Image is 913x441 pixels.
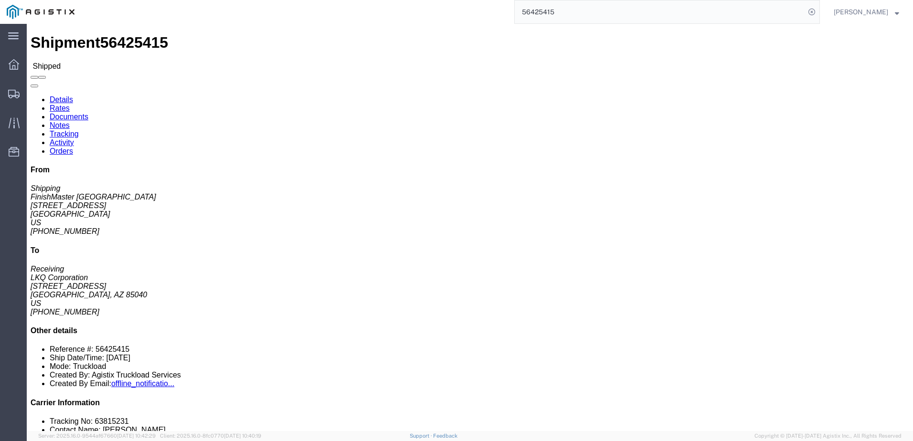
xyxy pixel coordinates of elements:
[160,433,261,439] span: Client: 2025.16.0-8fc0770
[224,433,261,439] span: [DATE] 10:40:19
[117,433,156,439] span: [DATE] 10:42:29
[7,5,74,19] img: logo
[833,6,900,18] button: [PERSON_NAME]
[410,433,434,439] a: Support
[38,433,156,439] span: Server: 2025.16.0-9544af67660
[27,24,913,431] iframe: FS Legacy Container
[834,7,888,17] span: Nathan Seeley
[433,433,457,439] a: Feedback
[515,0,805,23] input: Search for shipment number, reference number
[754,432,902,440] span: Copyright © [DATE]-[DATE] Agistix Inc., All Rights Reserved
